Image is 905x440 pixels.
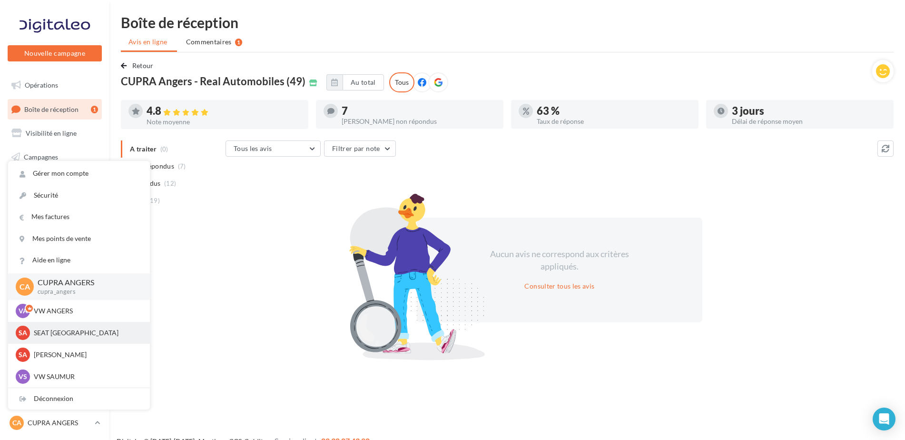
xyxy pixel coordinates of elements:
div: Tous [389,72,414,92]
div: 63 % [537,106,691,116]
span: CUPRA Angers - Real Automobiles (49) [121,76,305,87]
span: Retour [132,61,154,70]
span: (19) [148,197,160,204]
p: CUPRA ANGERS [28,418,91,428]
span: SA [19,328,27,338]
button: Retour [121,60,157,71]
div: Note moyenne [147,119,301,125]
a: Mes factures [8,206,150,228]
a: Aide en ligne [8,250,150,271]
div: 3 jours [732,106,886,116]
button: Tous les avis [226,140,321,157]
p: [PERSON_NAME] [34,350,138,360]
a: Sécurité [8,185,150,206]
span: Visibilité en ligne [26,129,77,137]
a: CA CUPRA ANGERS [8,414,102,432]
a: Médiathèque [6,194,104,214]
button: Au total [326,74,384,90]
a: Contacts [6,171,104,191]
div: 4.8 [147,106,301,117]
span: CA [12,418,21,428]
span: Boîte de réception [24,105,79,113]
div: 7 [342,106,496,116]
div: Open Intercom Messenger [873,408,895,430]
p: VW ANGERS [34,306,138,316]
span: Commentaires [186,37,232,47]
span: Non répondus [130,161,174,171]
span: Tous les avis [234,144,272,152]
div: 1 [91,106,98,113]
span: CA [20,281,30,292]
div: Boîte de réception [121,15,894,30]
p: CUPRA ANGERS [38,277,135,288]
a: PLV et print personnalisable [6,242,104,270]
span: Campagnes [24,153,58,161]
a: Gérer mon compte [8,163,150,184]
p: cupra_angers [38,288,135,296]
a: Boîte de réception1 [6,99,104,120]
a: Calendrier [6,218,104,238]
span: VS [19,372,27,381]
button: Consulter tous les avis [521,280,598,292]
span: (12) [164,180,176,187]
p: VW SAUMUR [34,372,138,381]
div: Délai de réponse moyen [732,118,886,125]
button: Nouvelle campagne [8,45,102,61]
a: Campagnes [6,147,104,167]
p: SEAT [GEOGRAPHIC_DATA] [34,328,138,338]
span: Opérations [25,81,58,89]
a: Campagnes DataOnDemand [6,273,104,301]
button: Au total [343,74,384,90]
div: [PERSON_NAME] non répondus [342,118,496,125]
a: Visibilité en ligne [6,123,104,143]
div: Aucun avis ne correspond aux critères appliqués. [478,248,641,272]
span: (7) [178,162,186,170]
div: Déconnexion [8,388,150,410]
a: Opérations [6,75,104,95]
span: VA [19,306,28,316]
div: Taux de réponse [537,118,691,125]
a: Mes points de vente [8,228,150,250]
button: Filtrer par note [324,140,396,157]
div: 1 [235,39,242,46]
span: SA [19,350,27,360]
